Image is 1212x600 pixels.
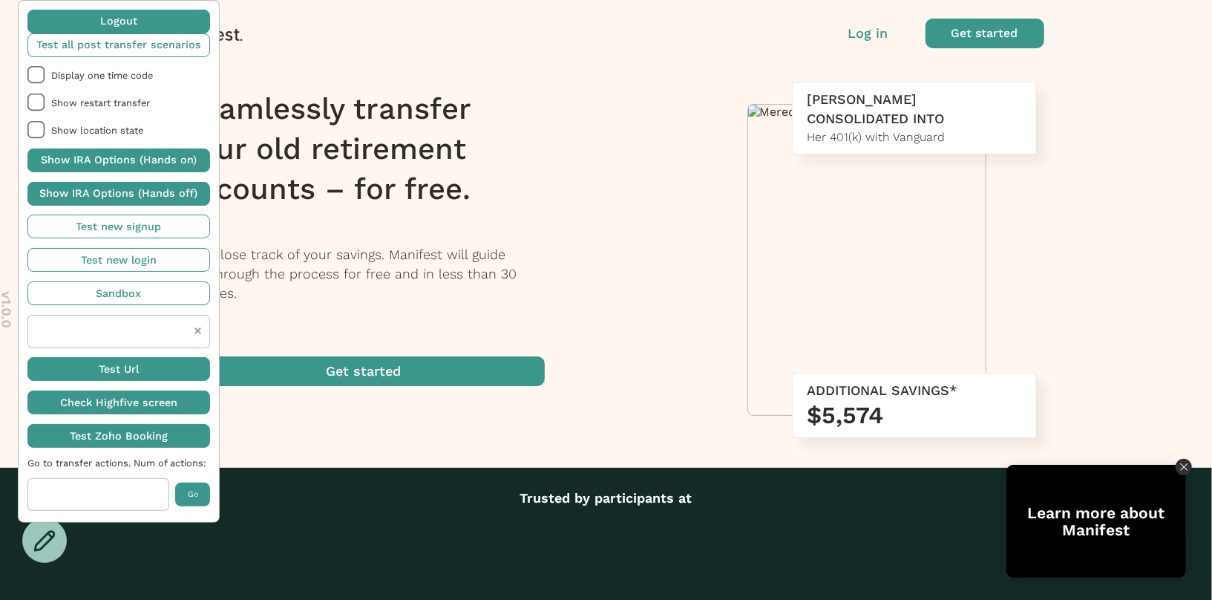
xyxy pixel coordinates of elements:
[926,19,1044,48] button: Get started
[27,10,210,33] button: Logout
[27,94,210,111] li: Show restart transfer
[808,90,1021,128] div: [PERSON_NAME] CONSOLIDATED INTO
[27,357,210,381] button: Test Url
[27,33,210,57] button: Test all post transfer scenarios
[51,125,210,136] span: Show location state
[1006,465,1186,578] div: Open Tolstoy widget
[808,400,1021,430] h3: $5,574
[27,215,210,238] button: Test new signup
[51,97,210,108] span: Show restart transfer
[27,457,210,469] span: Go to transfer actions. Num of actions:
[27,182,210,206] button: Show IRA Options (Hands off)
[1006,465,1186,578] div: Open Tolstoy
[183,89,564,209] h1: Seamlessly transfer your old retirement accounts – for free.
[175,483,210,506] button: Go
[27,248,210,272] button: Test new login
[27,121,210,139] li: Show location state
[51,70,210,81] span: Display one time code
[27,424,210,448] button: Test Zoho Booking
[1006,504,1186,538] div: Learn more about Manifest
[27,66,210,84] li: Display one time code
[1006,465,1186,578] div: Tolstoy bubble widget
[27,149,210,172] button: Show IRA Options (Hands on)
[808,128,1021,146] div: Her 401(k) with Vanguard
[748,105,986,119] img: Meredith
[808,381,1021,400] div: ADDITIONAL SAVINGS*
[27,391,210,414] button: Check Highfive screen
[1176,459,1192,475] div: Close Tolstoy widget
[27,281,210,305] button: Sandbox
[848,24,888,43] button: Log in
[183,245,564,303] p: Don’t lose track of your savings. Manifest will guide you through the process for free and in les...
[183,356,545,386] button: Get started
